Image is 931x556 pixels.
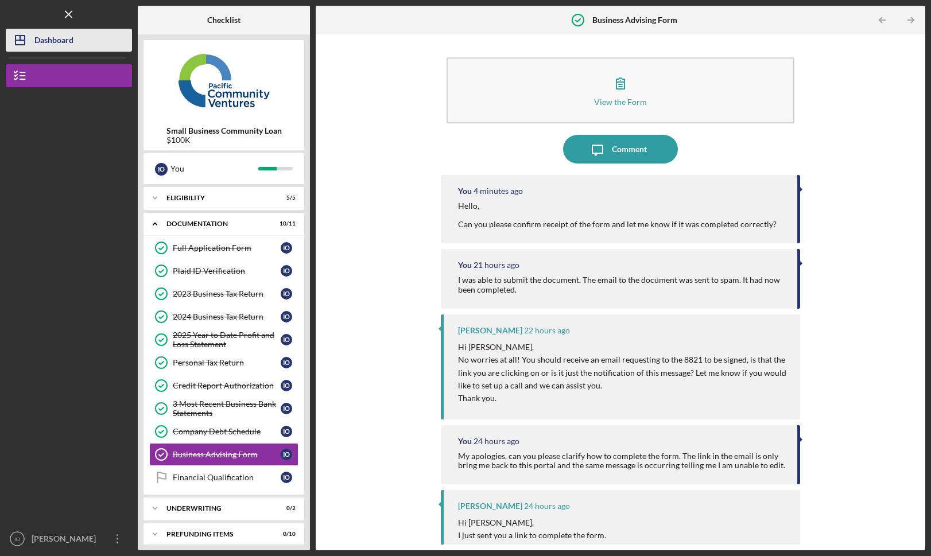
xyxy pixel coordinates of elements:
div: 2023 Business Tax Return [173,289,281,298]
div: Underwriting [166,505,267,512]
div: 10 / 11 [275,220,296,227]
div: 0 / 2 [275,505,296,512]
b: Small Business Community Loan [166,126,282,135]
a: 3 Most Recent Business Bank StatementsIO [149,397,298,420]
button: View the Form [447,57,794,123]
p: Thank you. [458,392,788,405]
b: Business Advising Form [592,15,677,25]
a: 2024 Business Tax ReturnIO [149,305,298,328]
div: I O [281,357,292,368]
p: Let me know if you have any questions. [458,542,606,555]
div: My apologies, can you please clarify how to complete the form. The link in the email is only brin... [458,452,785,470]
time: 2025-09-03 00:00 [474,260,519,270]
div: Company Debt Schedule [173,427,281,436]
div: [PERSON_NAME] [29,527,103,553]
p: I just sent you a link to complete the form. [458,529,606,542]
div: Plaid ID Verification [173,266,281,275]
div: You [170,159,258,178]
p: Hi [PERSON_NAME], [458,516,606,529]
div: I O [281,472,292,483]
div: I O [281,288,292,300]
div: Financial Qualification [173,473,281,482]
div: Full Application Form [173,243,281,252]
div: 5 / 5 [275,195,296,201]
div: Business Advising Form [173,450,281,459]
div: You [458,260,472,270]
time: 2025-09-02 21:04 [474,437,519,446]
div: Dashboard [34,29,73,55]
a: 2023 Business Tax ReturnIO [149,282,298,305]
a: Business Advising FormIO [149,443,298,466]
div: 2024 Business Tax Return [173,312,281,321]
div: [PERSON_NAME] [458,501,522,511]
a: Company Debt ScheduleIO [149,420,298,443]
div: Credit Report Authorization [173,381,281,390]
div: Eligibility [166,195,267,201]
button: IO[PERSON_NAME] [6,527,132,550]
div: I O [281,426,292,437]
div: View the Form [594,98,647,106]
button: Comment [563,135,678,164]
div: I O [281,242,292,254]
img: Product logo [143,46,304,115]
div: I O [155,163,168,176]
div: I O [281,311,292,322]
text: IO [14,536,20,542]
div: Personal Tax Return [173,358,281,367]
a: 2025 Year to Date Profit and Loss StatementIO [149,328,298,351]
time: 2025-09-03 20:49 [474,186,523,196]
time: 2025-09-02 22:30 [524,326,570,335]
div: $100K [166,135,282,145]
p: Hi [PERSON_NAME], [458,341,788,353]
a: Credit Report AuthorizationIO [149,374,298,397]
a: Full Application FormIO [149,236,298,259]
div: 2025 Year to Date Profit and Loss Statement [173,331,281,349]
div: Comment [612,135,647,164]
div: I O [281,334,292,345]
div: Documentation [166,220,267,227]
div: Prefunding Items [166,531,267,538]
a: Financial QualificationIO [149,466,298,489]
p: No worries at all! You should receive an email requesting to the 8821 to be signed, is that the l... [458,353,788,392]
div: I was able to submit the document. The email to the document was sent to spam. It had now been co... [458,275,785,294]
div: 0 / 10 [275,531,296,538]
div: I O [281,403,292,414]
a: Plaid ID VerificationIO [149,259,298,282]
div: 3 Most Recent Business Bank Statements [173,399,281,418]
button: Dashboard [6,29,132,52]
div: You [458,186,472,196]
time: 2025-09-02 20:53 [524,501,570,511]
div: You [458,437,472,446]
div: I O [281,380,292,391]
a: Personal Tax ReturnIO [149,351,298,374]
div: Hello, Can you please confirm receipt of the form and let me know if it was completed correctly? [458,201,777,229]
b: Checklist [207,15,240,25]
div: [PERSON_NAME] [458,326,522,335]
div: I O [281,265,292,277]
div: I O [281,449,292,460]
